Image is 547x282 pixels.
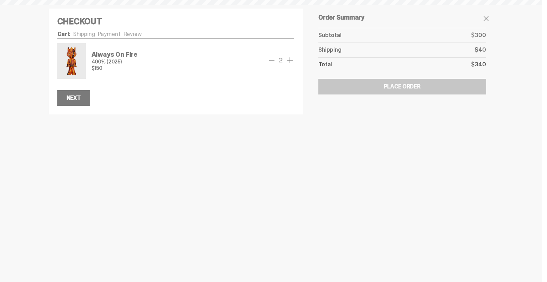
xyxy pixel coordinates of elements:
[92,59,137,64] p: 400% (2025)
[57,17,295,26] h4: Checkout
[267,56,276,65] button: remove one
[471,32,486,38] p: $300
[471,62,486,67] p: $340
[475,47,486,53] p: $40
[57,90,90,106] button: Next
[73,30,95,38] a: Shipping
[286,56,294,65] button: add one
[57,30,70,38] a: Cart
[318,47,342,53] p: Shipping
[318,62,332,67] p: Total
[92,66,137,71] p: $150
[318,79,486,94] button: Place Order
[59,45,84,77] img: Always On Fire
[384,84,421,89] div: Place Order
[276,57,286,63] span: 2
[92,51,137,58] p: Always On Fire
[318,32,342,38] p: Subtotal
[67,95,81,101] div: Next
[318,14,486,21] h5: Order Summary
